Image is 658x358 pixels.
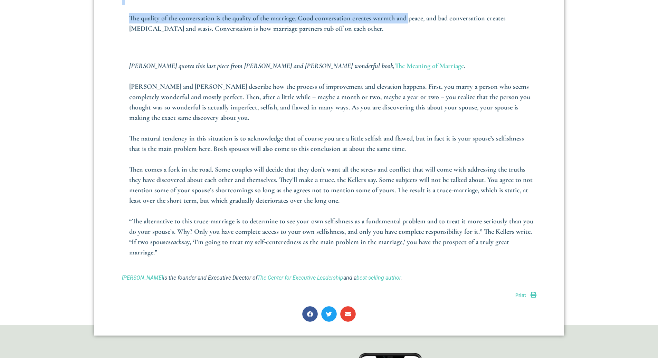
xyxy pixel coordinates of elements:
[257,274,343,281] a: The Center for Executive Leadership
[129,83,530,122] em: [PERSON_NAME] and [PERSON_NAME] describe how the process of improvement and elevation happens. Fi...
[129,217,533,246] em: “The alternative to this truce-marriage is to determine to see your own selfishness as a fundamen...
[129,61,536,71] p: [PERSON_NAME] quotes this last piece from [PERSON_NAME] and [PERSON_NAME] wonderful book, .
[340,306,356,322] div: Share on email
[122,274,402,281] i: is the founder and Executive Director of and a .
[129,165,533,205] em: Then comes a fork in the road. Some couples will decide that they don’t want all the stress and c...
[122,274,163,281] a: [PERSON_NAME]
[129,238,509,257] em: say, ‘I’m going to treat my self-centeredness as the main problem in the marriage,’ you have the ...
[129,134,524,153] em: The natural tendency in this situation is to acknowledge that of course you are a little selfish ...
[356,274,401,281] a: best-selling author
[515,292,536,298] a: Print
[321,306,337,322] div: Share on twitter
[129,216,536,258] p: each
[129,14,506,33] em: The quality of the conversation is the quality of the marriage. Good conversation creates warmth ...
[515,292,526,298] span: Print
[395,62,464,70] a: The Meaning of Marriage
[302,306,318,322] div: Share on facebook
